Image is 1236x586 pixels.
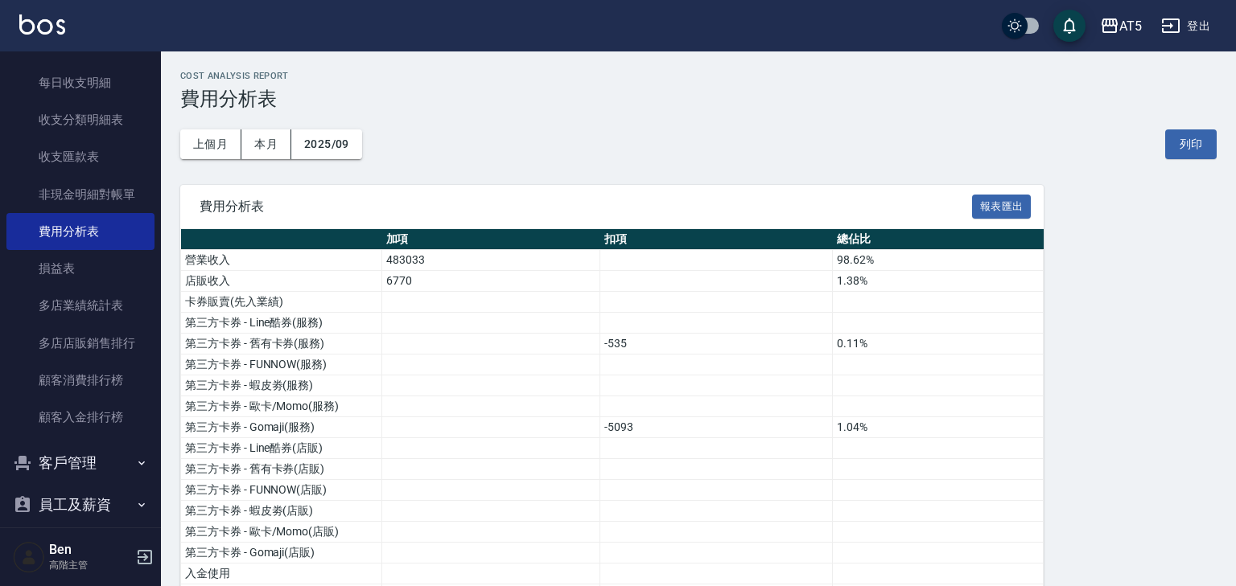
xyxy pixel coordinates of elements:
th: 加項 [382,229,600,250]
button: 上個月 [180,129,241,159]
a: 收支分類明細表 [6,101,154,138]
h2: Cost analysis Report [180,71,1217,81]
button: 本月 [241,129,291,159]
a: 費用分析表 [6,213,154,250]
td: 第三方卡券 - Gomaji(服務) [181,417,382,438]
button: save [1053,10,1086,42]
td: 營業收入 [181,250,382,271]
td: 卡券販賣(先入業績) [181,292,382,313]
th: 總佔比 [833,229,1044,250]
td: 第三方卡券 - 歐卡/Momo(服務) [181,396,382,417]
a: 損益表 [6,250,154,287]
td: 0.11% [833,334,1044,354]
a: 多店店販銷售排行 [6,325,154,362]
td: 第三方卡券 - 舊有卡券(店販) [181,459,382,480]
h3: 費用分析表 [180,88,1217,110]
td: 1.04% [833,417,1044,438]
td: 483033 [382,250,600,271]
td: 入金使用 [181,563,382,584]
a: 收支匯款表 [6,138,154,175]
button: 員工及薪資 [6,484,154,526]
td: 第三方卡券 - 舊有卡券(服務) [181,334,382,354]
td: 店販收入 [181,271,382,292]
td: 1.38% [833,271,1044,292]
td: 第三方卡券 - Line酷券(店販) [181,438,382,459]
td: 98.62% [833,250,1044,271]
span: 費用分析表 [200,199,972,215]
h5: Ben [49,542,131,558]
img: Logo [19,14,65,35]
td: -535 [600,334,833,354]
button: 登出 [1155,11,1217,41]
td: 第三方卡券 - 歐卡/Momo(店販) [181,522,382,543]
button: 列印 [1165,129,1217,159]
a: 多店業績統計表 [6,287,154,324]
button: 報表匯出 [972,195,1032,219]
button: 2025/09 [291,129,362,159]
td: 第三方卡券 - 蝦皮劵(店販) [181,501,382,522]
p: 高階主管 [49,558,131,572]
td: 第三方卡券 - FUNNOW(店販) [181,480,382,501]
a: 非現金明細對帳單 [6,176,154,213]
th: 扣項 [600,229,833,250]
a: 顧客入金排行榜 [6,399,154,436]
a: 每日收支明細 [6,64,154,101]
td: -5093 [600,417,833,438]
td: 6770 [382,271,600,292]
button: 商品管理 [6,525,154,567]
button: AT5 [1094,10,1148,43]
td: 第三方卡券 - Gomaji(店販) [181,543,382,563]
img: Person [13,541,45,573]
a: 顧客消費排行榜 [6,362,154,399]
td: 第三方卡券 - FUNNOW(服務) [181,354,382,375]
button: 客戶管理 [6,442,154,484]
td: 第三方卡券 - 蝦皮劵(服務) [181,375,382,396]
div: AT5 [1119,16,1142,36]
td: 第三方卡券 - Line酷券(服務) [181,313,382,334]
